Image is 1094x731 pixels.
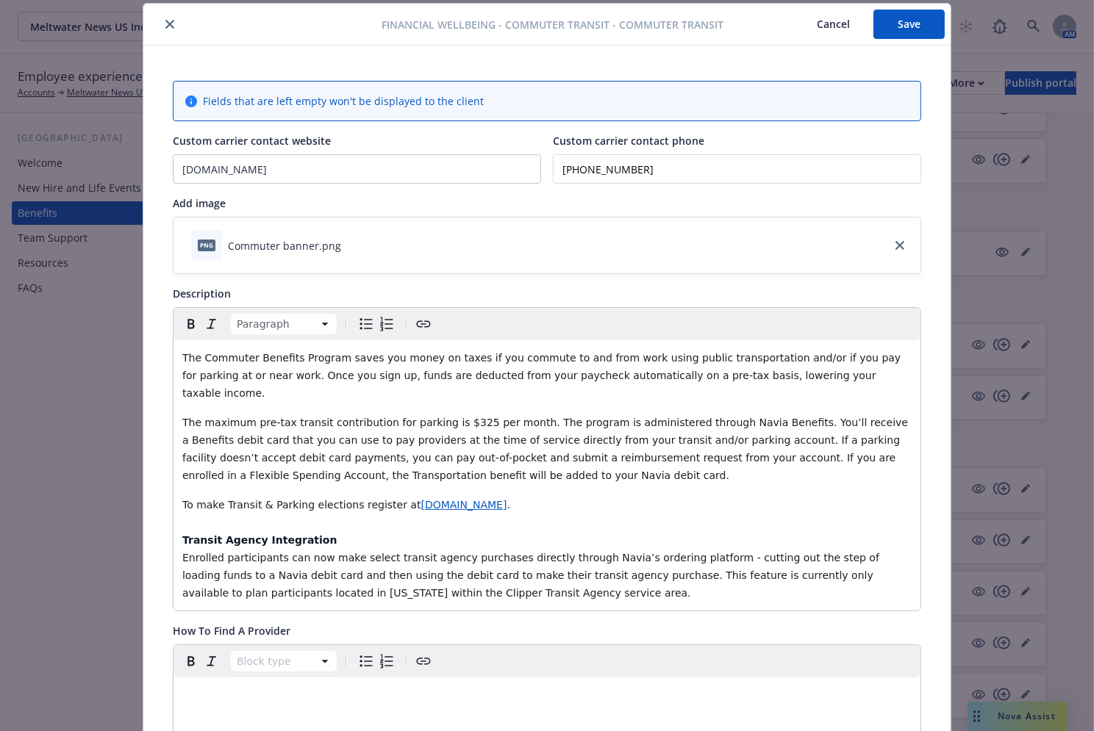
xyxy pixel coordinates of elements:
[347,238,359,253] button: download file
[553,154,921,184] input: Add custom carrier contact phone
[201,314,222,334] button: Italic
[198,240,215,251] span: png
[356,314,376,334] button: Bulleted list
[356,651,376,671] button: Bulleted list
[181,314,201,334] button: Bold
[413,651,434,671] button: Create link
[174,340,920,611] div: editable markdown
[891,237,909,254] a: close
[793,10,873,39] button: Cancel
[174,677,920,713] div: editable markdown
[421,499,507,511] a: [DOMAIN_NAME]
[161,15,179,33] button: close
[231,314,337,334] button: Block type
[382,17,724,32] span: Financial Wellbeing - Commuter Transit - Commuter Transit
[182,352,904,399] span: The Commuter Benefits Program saves you money on taxes if you commute to and from work using publ...
[182,499,421,511] span: To make Transit & Parking elections register at
[231,651,337,671] button: Block type
[201,651,222,671] button: Italic
[203,93,484,109] span: Fields that are left empty won't be displayed to the client
[182,534,337,546] strong: Transit Agency Integration
[182,552,882,599] span: Enrolled participants can now make select transit agency purchases directly through Navia’s order...
[873,10,945,39] button: Save
[173,196,226,210] span: Add image
[376,314,397,334] button: Numbered list
[173,287,231,300] span: Description
[181,651,201,671] button: Bold
[182,417,912,481] span: The maximum pre-tax transit contribution for parking is $325 per month. The program is administer...
[356,651,397,671] div: toggle group
[553,134,704,148] span: Custom carrier contact phone
[413,314,434,334] button: Create link
[507,499,510,511] span: .
[376,651,397,671] button: Numbered list
[228,238,341,253] div: Commuter banner.png
[356,314,397,334] div: toggle group
[173,134,331,148] span: Custom carrier contact website
[174,155,540,183] input: Add custom carrier contact website
[173,624,290,638] span: How To Find A Provider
